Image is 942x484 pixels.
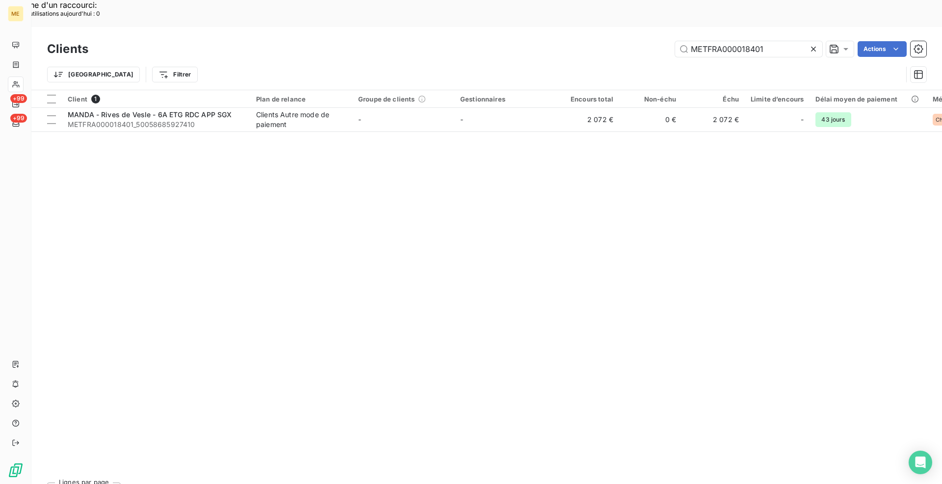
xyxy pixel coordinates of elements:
[682,108,745,131] td: 2 072 €
[358,115,361,124] span: -
[460,115,463,124] span: -
[47,67,140,82] button: [GEOGRAPHIC_DATA]
[152,67,197,82] button: Filtrer
[858,41,907,57] button: Actions
[619,108,682,131] td: 0 €
[8,96,23,112] a: +99
[68,95,87,103] span: Client
[8,116,23,131] a: +99
[815,95,920,103] div: Délai moyen de paiement
[815,112,851,127] span: 43 jours
[256,95,346,103] div: Plan de relance
[68,120,244,129] span: METFRA000018401_50058685927410
[688,95,739,103] div: Échu
[562,95,613,103] div: Encours total
[8,462,24,478] img: Logo LeanPay
[909,451,932,474] div: Open Intercom Messenger
[91,95,100,103] span: 1
[751,95,804,103] div: Limite d’encours
[10,94,27,103] span: +99
[256,110,346,129] div: Clients Autre mode de paiement
[358,95,415,103] span: Groupe de clients
[10,114,27,123] span: +99
[556,108,619,131] td: 2 072 €
[625,95,676,103] div: Non-échu
[460,95,550,103] div: Gestionnaires
[675,41,822,57] input: Rechercher
[68,110,232,119] span: MANDA - Rives de Vesle - 6A ETG RDC APP SGX
[47,40,88,58] h3: Clients
[801,115,804,125] span: -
